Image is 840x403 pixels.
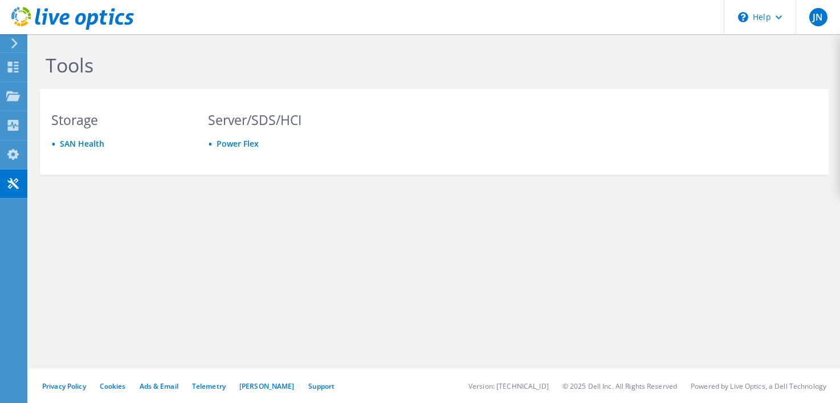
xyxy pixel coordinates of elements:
a: Ads & Email [140,381,178,391]
a: SAN Health [60,138,104,149]
span: JN [809,8,827,26]
li: © 2025 Dell Inc. All Rights Reserved [562,381,677,391]
svg: \n [738,12,748,22]
a: Telemetry [192,381,226,391]
a: Power Flex [217,138,259,149]
a: Privacy Policy [42,381,86,391]
a: Support [308,381,335,391]
h3: Storage [51,114,186,126]
li: Version: [TECHNICAL_ID] [468,381,549,391]
li: Powered by Live Optics, a Dell Technology [691,381,826,391]
a: [PERSON_NAME] [239,381,295,391]
h3: Server/SDS/HCI [208,114,343,126]
h1: Tools [46,53,815,77]
a: Cookies [100,381,126,391]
